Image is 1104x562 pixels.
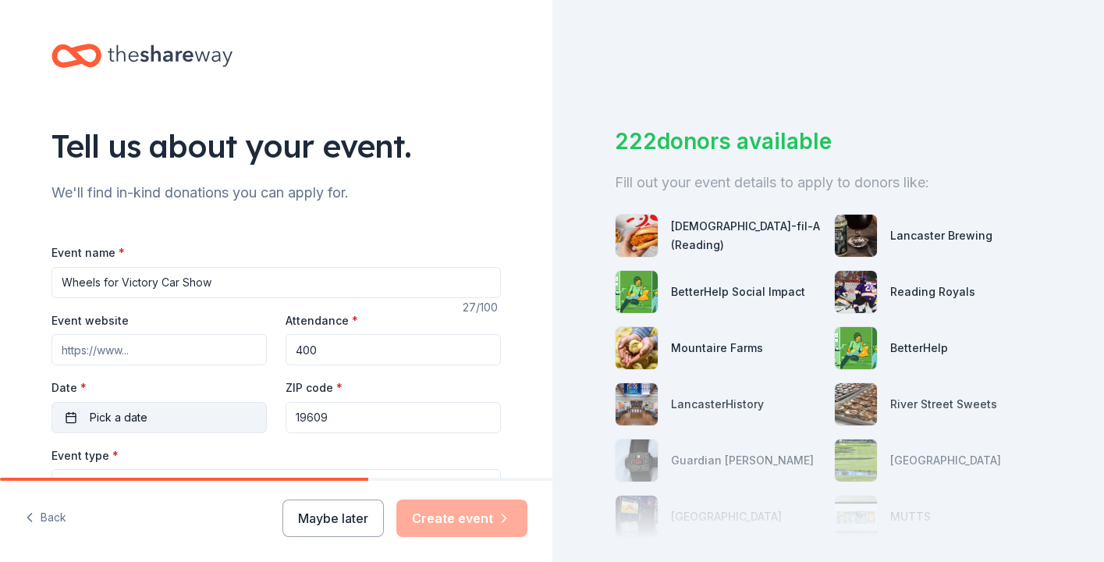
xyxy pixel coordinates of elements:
label: Event website [51,313,129,329]
span: Select [62,476,94,495]
div: BetterHelp Social Impact [671,283,805,301]
div: We'll find in-kind donations you can apply for. [51,180,501,205]
label: Event name [51,245,125,261]
div: Reading Royals [890,283,975,301]
div: 27 /100 [463,298,501,317]
img: photo for Chick-fil-A (Reading) [616,215,658,257]
label: Attendance [286,313,358,329]
div: [DEMOGRAPHIC_DATA]-fil-A (Reading) [671,217,822,254]
div: Fill out your event details to apply to donors like: [615,170,1042,195]
label: Event type [51,448,119,464]
button: Back [25,502,66,535]
img: photo for Lancaster Brewing [835,215,877,257]
div: Mountaire Farms [671,339,763,357]
img: photo for Mountaire Farms [616,327,658,369]
div: BetterHelp [890,339,948,357]
input: 12345 (U.S. only) [286,402,501,433]
input: Spring Fundraiser [51,267,501,298]
img: photo for Reading Royals [835,271,877,313]
div: Tell us about your event. [51,124,501,168]
label: ZIP code [286,380,343,396]
input: 20 [286,334,501,365]
div: Lancaster Brewing [890,226,992,245]
button: Pick a date [51,402,267,433]
label: Date [51,380,267,396]
img: photo for BetterHelp Social Impact [616,271,658,313]
button: Maybe later [282,500,384,537]
span: Pick a date [90,408,147,427]
button: Select [51,469,501,502]
img: photo for BetterHelp [835,327,877,369]
input: https://www... [51,334,267,365]
div: 222 donors available [615,125,1042,158]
